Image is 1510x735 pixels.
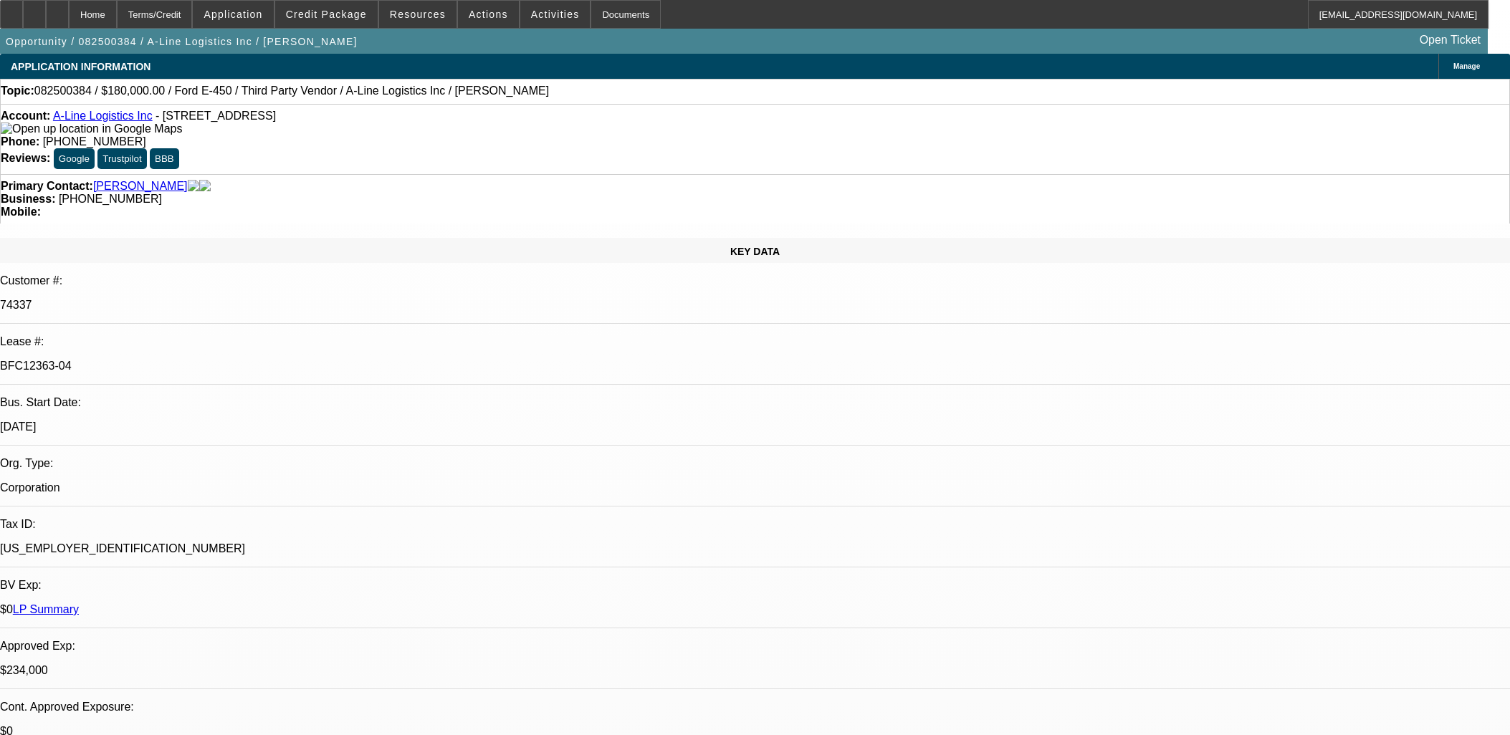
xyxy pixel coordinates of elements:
span: [PHONE_NUMBER] [43,135,146,148]
a: Open Ticket [1414,28,1486,52]
span: - [STREET_ADDRESS] [156,110,276,122]
span: Resources [390,9,446,20]
img: linkedin-icon.png [199,180,211,193]
strong: Phone: [1,135,39,148]
span: APPLICATION INFORMATION [11,61,150,72]
a: LP Summary [13,603,79,615]
span: Actions [469,9,508,20]
button: Credit Package [275,1,378,28]
span: KEY DATA [730,246,780,257]
span: [PHONE_NUMBER] [59,193,162,205]
strong: Topic: [1,85,34,97]
img: facebook-icon.png [188,180,199,193]
button: Application [193,1,273,28]
button: Trustpilot [97,148,146,169]
a: View Google Maps [1,123,182,135]
button: Activities [520,1,591,28]
span: Activities [531,9,580,20]
img: Open up location in Google Maps [1,123,182,135]
a: [PERSON_NAME] [93,180,188,193]
span: Credit Package [286,9,367,20]
span: 082500384 / $180,000.00 / Ford E-450 / Third Party Vendor / A-Line Logistics Inc / [PERSON_NAME] [34,85,549,97]
strong: Reviews: [1,152,50,164]
button: Google [54,148,95,169]
strong: Account: [1,110,50,122]
strong: Business: [1,193,55,205]
button: Resources [379,1,457,28]
button: BBB [150,148,179,169]
span: Manage [1453,62,1480,70]
span: Opportunity / 082500384 / A-Line Logistics Inc / [PERSON_NAME] [6,36,358,47]
button: Actions [458,1,519,28]
a: A-Line Logistics Inc [53,110,153,122]
span: Application [204,9,262,20]
strong: Primary Contact: [1,180,93,193]
strong: Mobile: [1,206,41,218]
